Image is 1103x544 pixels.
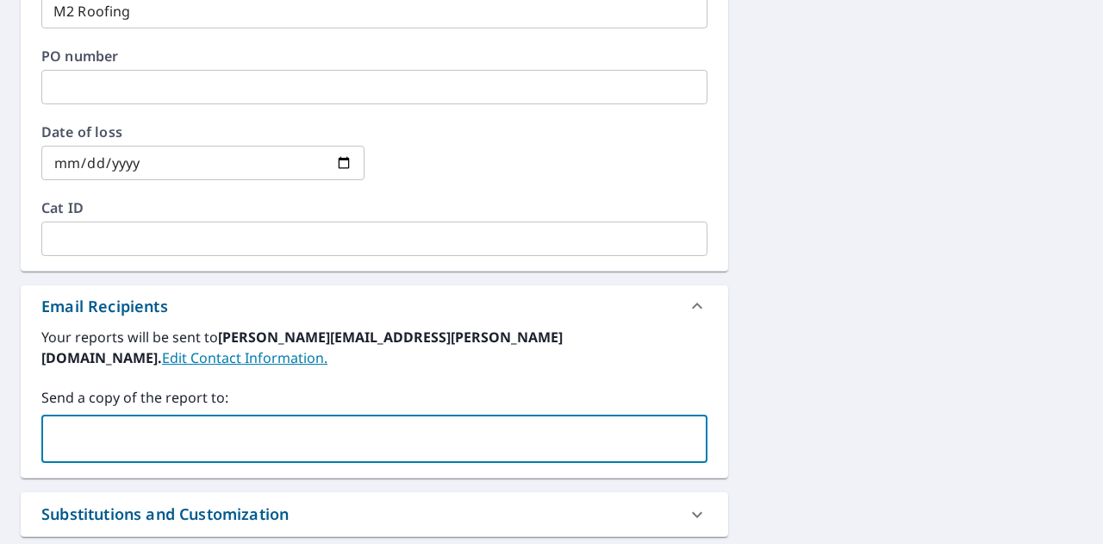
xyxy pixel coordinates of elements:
[41,328,563,367] b: [PERSON_NAME][EMAIL_ADDRESS][PERSON_NAME][DOMAIN_NAME].
[21,285,728,327] div: Email Recipients
[21,492,728,536] div: Substitutions and Customization
[41,503,289,526] div: Substitutions and Customization
[162,348,327,367] a: EditContactInfo
[41,295,168,318] div: Email Recipients
[41,327,707,368] label: Your reports will be sent to
[41,49,707,63] label: PO number
[41,387,707,408] label: Send a copy of the report to:
[41,125,365,139] label: Date of loss
[41,201,707,215] label: Cat ID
